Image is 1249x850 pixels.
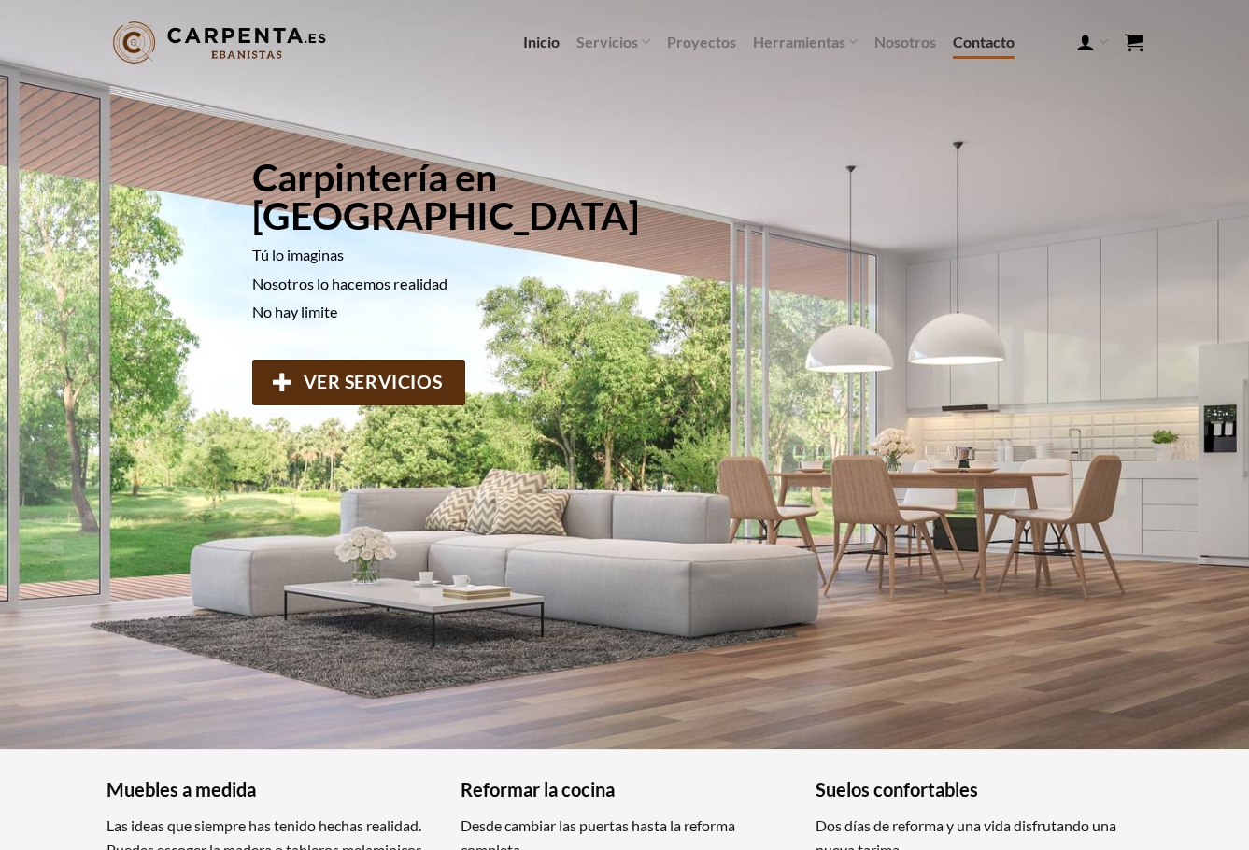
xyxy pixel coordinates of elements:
a: Herramientas [753,23,858,60]
a: Nosotros [874,25,936,59]
img: Carpenta.es [106,17,333,68]
h3: Reformar la cocina [461,774,788,804]
h3: Suelos confortables [816,774,1143,804]
h3: Muebles a medida [106,774,433,804]
a: Inicio [523,25,560,59]
a: Proyectos [667,25,736,59]
a: Contacto [953,25,1015,59]
a: VER SERVICIOS [252,360,465,405]
h2: Carpintería en [GEOGRAPHIC_DATA] [252,158,763,234]
span: Tú lo imaginas [252,246,344,263]
span: Nosotros lo hacemos realidad [252,274,447,291]
a: Servicios [576,23,650,60]
span: VER SERVICIOS [303,367,442,396]
span: No hay limite [252,303,338,320]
